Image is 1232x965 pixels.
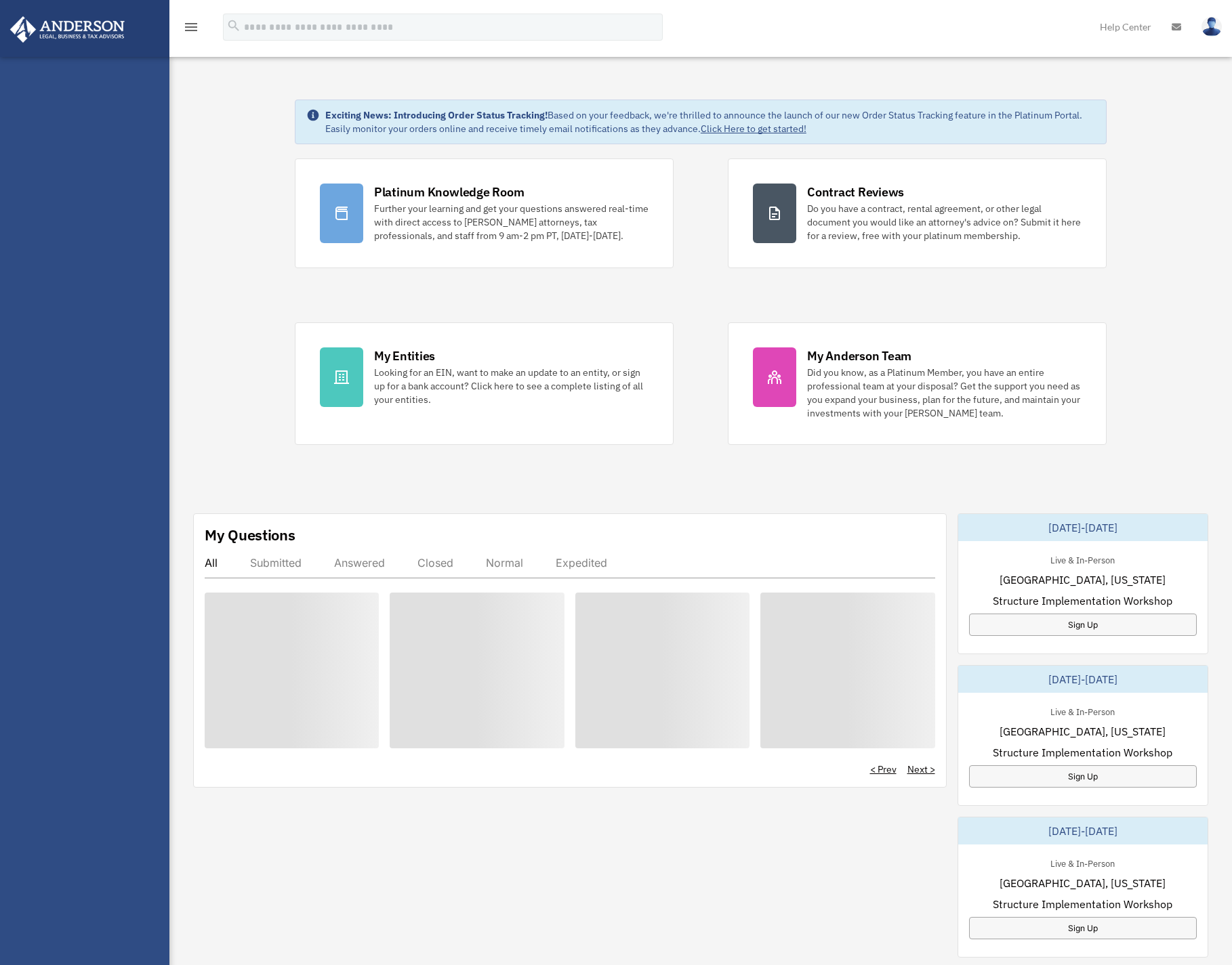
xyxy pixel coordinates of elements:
div: Looking for an EIN, want to make an update to an entity, or sign up for a bank account? Click her... [374,366,649,406]
span: [GEOGRAPHIC_DATA], [US_STATE] [1000,723,1166,739]
a: Next > [907,763,935,776]
div: Live & In-Person [1040,855,1126,870]
a: My Anderson Team Did you know, as a Platinum Member, you have an entire professional team at your... [728,322,1107,445]
div: Contract Reviews [807,184,904,200]
div: Answered [334,556,385,570]
div: Live & In-Person [1040,552,1126,566]
img: User Pic [1202,17,1222,37]
div: Expedited [556,556,607,570]
a: Click Here to get started! [701,123,806,135]
a: My Entities Looking for an EIN, want to make an update to an entity, or sign up for a bank accoun... [295,322,674,445]
div: [DATE]-[DATE] [958,817,1208,844]
a: Contract Reviews Do you have a contract, rental agreement, or other legal document you would like... [728,158,1107,268]
div: Further your learning and get your questions answered real-time with direct access to [PERSON_NAM... [374,202,649,242]
div: All [205,556,218,570]
a: Platinum Knowledge Room Further your learning and get your questions answered real-time with dire... [295,158,674,268]
div: Based on your feedback, we're thrilled to announce the launch of our new Order Status Tracking fe... [325,108,1095,135]
div: Do you have a contract, rental agreement, or other legal document you would like an attorney's ad... [807,202,1082,242]
a: Sign Up [969,765,1197,788]
a: Sign Up [969,917,1197,939]
div: My Entities [374,347,435,364]
div: Closed [417,556,453,570]
i: search [226,18,241,33]
span: Structure Implementation Workshop [993,896,1172,912]
div: Did you know, as a Platinum Member, you have an entire professional team at your disposal? Get th... [807,366,1082,420]
span: [GEOGRAPHIC_DATA], [US_STATE] [1000,875,1166,891]
strong: Exciting News: Introducing Order Status Tracking! [325,109,548,121]
div: My Anderson Team [807,347,911,364]
img: Anderson Advisors Platinum Portal [6,16,129,43]
span: Structure Implementation Workshop [993,593,1172,609]
i: menu [183,19,199,35]
div: Platinum Knowledge Room [374,184,525,200]
span: Structure Implementation Workshop [993,744,1172,760]
a: Sign Up [969,614,1197,636]
span: [GEOGRAPHIC_DATA], [US_STATE] [1000,572,1166,588]
div: My Questions [205,525,295,545]
div: Submitted [250,556,302,570]
div: [DATE]-[DATE] [958,514,1208,541]
div: Live & In-Person [1040,704,1126,718]
a: menu [183,24,199,35]
div: [DATE]-[DATE] [958,666,1208,693]
a: < Prev [870,763,897,776]
div: Normal [486,556,523,570]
